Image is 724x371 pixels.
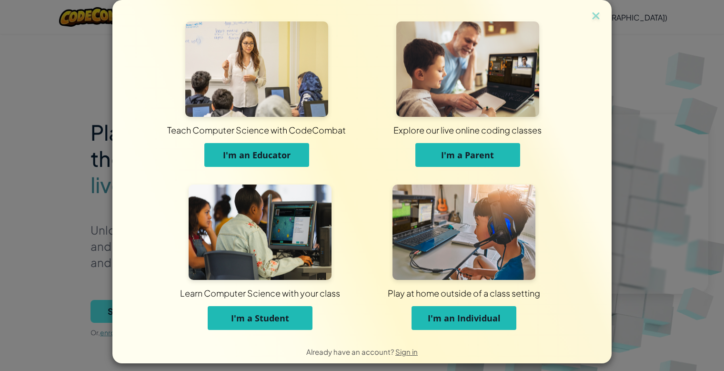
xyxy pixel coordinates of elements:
[392,185,535,280] img: For Individuals
[415,143,520,167] button: I'm a Parent
[396,21,539,117] img: For Parents
[306,347,395,356] span: Already have an account?
[189,185,332,280] img: For Students
[222,124,713,136] div: Explore our live online coding classes
[428,312,501,324] span: I'm an Individual
[208,306,312,330] button: I'm a Student
[204,143,309,167] button: I'm an Educator
[223,149,291,161] span: I'm an Educator
[412,306,516,330] button: I'm an Individual
[230,287,698,299] div: Play at home outside of a class setting
[441,149,494,161] span: I'm a Parent
[231,312,289,324] span: I'm a Student
[395,347,418,356] a: Sign in
[590,10,602,24] img: close icon
[185,21,328,117] img: For Educators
